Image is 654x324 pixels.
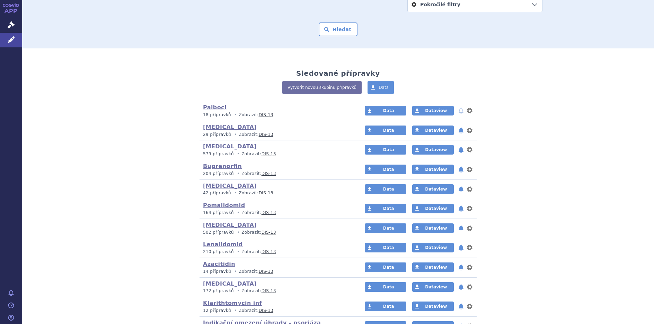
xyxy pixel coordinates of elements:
[425,167,447,172] span: Dataview
[203,308,231,313] span: 12 přípravků
[203,300,262,306] a: Klarithtomycin inf
[203,132,352,138] p: Zobrazit:
[203,261,235,267] a: Azacitidin
[412,204,454,213] a: Dataview
[262,171,276,176] a: DIS-13
[412,223,454,233] a: Dataview
[262,249,276,254] a: DIS-13
[259,269,273,274] a: DIS-13
[203,269,352,275] p: Zobrazit:
[365,204,406,213] a: Data
[203,230,352,235] p: Zobrazit:
[383,304,394,309] span: Data
[466,302,473,311] button: nastavení
[259,132,273,137] a: DIS-13
[365,243,406,252] a: Data
[319,22,358,36] button: Hledat
[379,85,389,90] span: Data
[458,107,465,115] button: notifikace
[466,263,473,271] button: nastavení
[466,165,473,174] button: nastavení
[383,147,394,152] span: Data
[466,146,473,154] button: nastavení
[262,230,276,235] a: DIS-13
[365,184,406,194] a: Data
[203,210,234,215] span: 164 přípravků
[282,81,362,94] a: Vytvořit novou skupinu přípravků
[383,206,394,211] span: Data
[203,288,352,294] p: Zobrazit:
[365,145,406,155] a: Data
[383,187,394,192] span: Data
[262,210,276,215] a: DIS-13
[383,285,394,289] span: Data
[262,288,276,293] a: DIS-13
[466,224,473,232] button: nastavení
[458,224,465,232] button: notifikace
[412,165,454,174] a: Dataview
[383,265,394,270] span: Data
[203,249,352,255] p: Zobrazit:
[458,302,465,311] button: notifikace
[203,202,245,209] a: Pomalidomid
[466,107,473,115] button: nastavení
[425,187,447,192] span: Dataview
[296,69,380,77] h2: Sledované přípravky
[203,183,257,189] a: [MEDICAL_DATA]
[203,151,234,156] span: 579 přípravků
[262,151,276,156] a: DIS-13
[383,128,394,133] span: Data
[203,288,234,293] span: 172 přípravků
[235,151,241,157] i: •
[383,226,394,231] span: Data
[203,124,257,130] a: [MEDICAL_DATA]
[203,171,352,177] p: Zobrazit:
[203,191,231,195] span: 42 přípravků
[232,269,239,275] i: •
[235,249,241,255] i: •
[425,128,447,133] span: Dataview
[203,132,231,137] span: 29 přípravků
[412,145,454,155] a: Dataview
[458,126,465,135] button: notifikace
[412,243,454,252] a: Dataview
[203,230,234,235] span: 502 přípravků
[458,243,465,252] button: notifikace
[259,112,273,117] a: DIS-13
[466,126,473,135] button: nastavení
[203,163,242,169] a: Buprenorfin
[458,146,465,154] button: notifikace
[466,204,473,213] button: nastavení
[235,230,241,235] i: •
[203,112,231,117] span: 18 přípravků
[466,243,473,252] button: nastavení
[425,147,447,152] span: Dataview
[203,190,352,196] p: Zobrazit:
[425,265,447,270] span: Dataview
[365,282,406,292] a: Data
[259,191,273,195] a: DIS-13
[458,263,465,271] button: notifikace
[383,167,394,172] span: Data
[425,285,447,289] span: Dataview
[425,108,447,113] span: Dataview
[412,184,454,194] a: Dataview
[203,241,243,248] a: Lenalidomid
[365,262,406,272] a: Data
[232,132,239,138] i: •
[232,308,239,314] i: •
[235,210,241,216] i: •
[365,126,406,135] a: Data
[383,108,394,113] span: Data
[412,302,454,311] a: Dataview
[412,106,454,115] a: Dataview
[412,262,454,272] a: Dataview
[203,210,352,216] p: Zobrazit:
[383,245,394,250] span: Data
[425,304,447,309] span: Dataview
[425,226,447,231] span: Dataview
[203,171,234,176] span: 204 přípravků
[235,288,241,294] i: •
[203,269,231,274] span: 14 přípravků
[466,283,473,291] button: nastavení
